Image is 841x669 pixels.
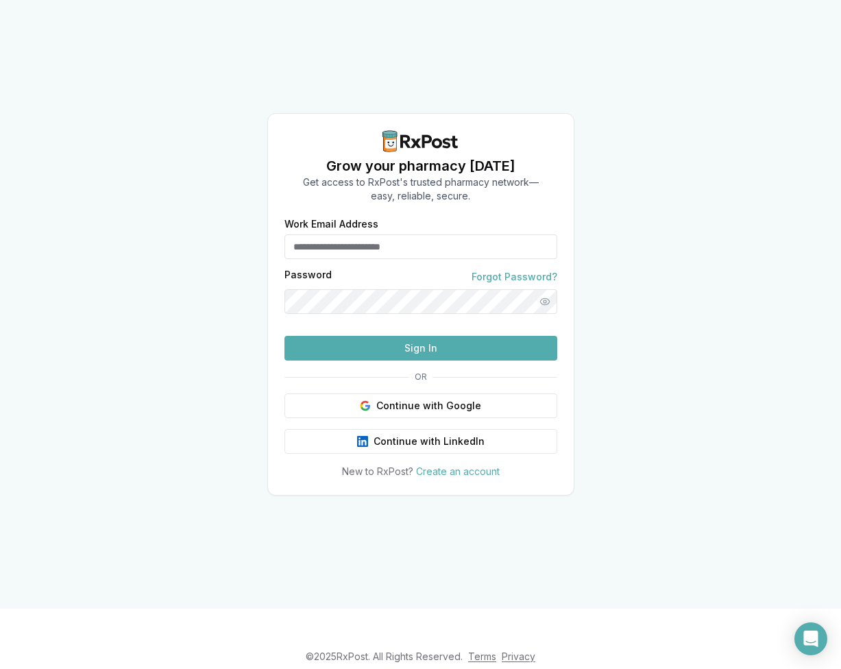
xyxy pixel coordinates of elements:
[409,372,432,382] span: OR
[533,289,557,314] button: Show password
[502,650,535,662] a: Privacy
[342,465,413,477] span: New to RxPost?
[284,393,557,418] button: Continue with Google
[360,400,371,411] img: Google
[284,270,332,284] label: Password
[303,156,539,175] h1: Grow your pharmacy [DATE]
[284,219,557,229] label: Work Email Address
[284,336,557,361] button: Sign In
[303,175,539,203] p: Get access to RxPost's trusted pharmacy network— easy, reliable, secure.
[416,465,500,477] a: Create an account
[472,270,557,284] a: Forgot Password?
[284,429,557,454] button: Continue with LinkedIn
[468,650,496,662] a: Terms
[377,130,465,152] img: RxPost Logo
[794,622,827,655] div: Open Intercom Messenger
[357,436,368,447] img: LinkedIn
